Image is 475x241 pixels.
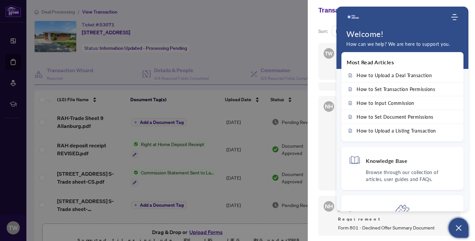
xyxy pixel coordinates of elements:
[366,169,456,183] p: Browse through our collection of articles, user guides and FAQs.
[357,128,436,134] span: How to Upload a Listing Transaction
[341,147,463,190] div: Knowledge BaseBrowse through our collection of articles, user guides and FAQs.
[325,102,333,111] span: NH
[341,69,463,82] a: How to Upload a Deal Transaction
[325,49,333,57] span: TW
[338,224,455,231] span: Form 801 - Declined Offer Summary Document
[336,26,366,36] span: Newest
[357,100,414,106] span: How to Input Commission
[318,5,456,15] div: Transaction Communication
[366,157,407,164] h4: Knowledge Base
[341,124,463,137] a: How to Upload a Listing Transaction
[341,110,463,124] a: How to Set Document Permissions
[318,28,329,35] p: Sort:
[357,86,435,92] span: How to Set Transaction Permissions
[325,202,333,211] span: NH
[449,218,468,238] button: Open asap
[338,216,455,223] span: Requirement
[346,29,459,39] h1: Welcome!
[450,14,459,20] div: Modules Menu
[346,11,360,24] span: Company logo
[346,11,360,24] img: logo
[357,73,432,78] span: How to Upload a Deal Transaction
[341,96,463,110] a: How to Input Commission
[346,41,459,48] p: How can we help? We are here to support you.
[341,82,463,96] a: How to Set Transaction Permissions
[357,114,433,120] span: How to Set Document Permissions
